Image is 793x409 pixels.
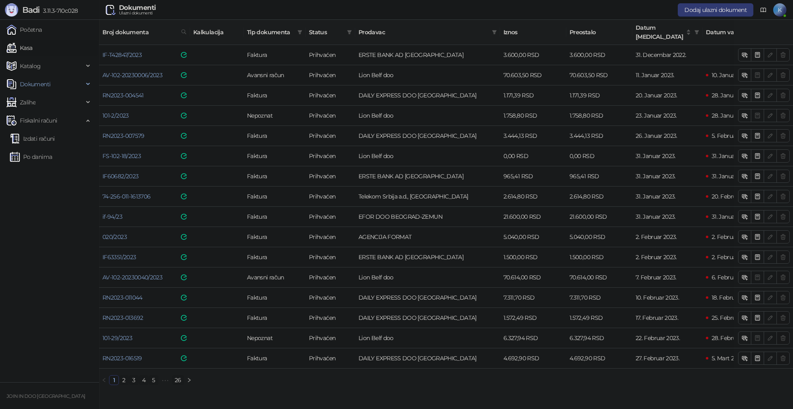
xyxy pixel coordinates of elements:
td: 70.603,50 RSD [500,65,566,85]
td: 70.603,50 RSD [566,65,632,85]
a: FS-102-18/2023 [102,152,141,160]
td: DAILY EXPRESS DOO BEOGRAD [355,85,500,106]
td: 1.500,00 RSD [500,247,566,267]
td: 22. Februar 2023. [632,328,703,348]
span: 2. Februar 2023. [712,253,753,261]
span: filter [347,30,352,35]
button: left [99,375,109,385]
td: DAILY EXPRESS DOO BEOGRAD [355,126,500,146]
td: 21.600,00 RSD [500,207,566,227]
td: Prihvaćen [306,126,355,146]
span: 5. Mart 2023. [712,355,745,362]
span: ••• [159,375,172,385]
span: filter [490,26,499,38]
span: 31. Januar 2023. [712,173,752,180]
img: e-Faktura [181,315,187,321]
a: 1 [109,376,119,385]
span: Broj dokumenta [102,28,178,37]
span: right [187,378,192,383]
td: 1.758,80 RSD [566,106,632,126]
a: IF60682/2023 [102,173,138,180]
span: 5. Februar 2023. [712,132,753,139]
div: Ulazni dokumenti [119,11,156,15]
td: Lion Belf doo [355,267,500,288]
span: 18. Februar 2023. [712,294,755,301]
td: Faktura [244,126,306,146]
img: e-Faktura [181,133,187,139]
a: 74-256-011-1613706 [102,193,150,200]
td: Prihvaćen [306,348,355,369]
td: 0,00 RSD [566,146,632,166]
td: 23. Januar 2023. [632,106,703,126]
td: Nepoznat [244,106,306,126]
td: Faktura [244,227,306,247]
td: 17. Februar 2023. [632,308,703,328]
td: 31. Januar 2023. [632,146,703,166]
th: Preostalo [566,20,632,45]
span: 10. Januar 2023. [712,71,752,79]
span: Tip dokumenta [247,28,294,37]
span: filter [492,30,497,35]
span: 28. Januar 2023. [712,112,753,119]
td: 5.040,00 RSD [500,227,566,247]
td: 1.171,39 RSD [500,85,566,106]
td: 3.600,00 RSD [500,45,566,65]
td: DAILY EXPRESS DOO BEOGRAD [355,288,500,308]
span: 31. Januar 2023. [712,152,752,160]
td: Faktura [244,348,306,369]
td: Prihvaćen [306,207,355,227]
span: Datum valute [706,28,755,37]
th: Datum prometa [632,20,703,45]
a: RN2023-007579 [102,132,145,139]
th: Prodavac [355,20,500,45]
th: Tip dokumenta [244,20,306,45]
img: e-Faktura [181,92,187,98]
span: left [102,378,107,383]
li: 2 [119,375,129,385]
th: Datum valute [703,20,773,45]
td: Prihvaćen [306,247,355,267]
td: Lion Belf doo [355,146,500,166]
td: 6.327,94 RSD [566,328,632,348]
td: 2. Februar 2023. [632,227,703,247]
li: Sledećih 5 Strana [159,375,172,385]
td: Lion Belf doo [355,328,500,348]
img: e-Faktura [181,194,187,199]
span: Dodaj ulazni dokument [684,6,747,14]
td: 7. Februar 2023. [632,267,703,288]
td: 2. Februar 2023. [632,247,703,267]
td: Prihvaćen [306,227,355,247]
span: 6. Februar 2023. [712,274,753,281]
td: 31. Januar 2023. [632,207,703,227]
td: 31. Januar 2023. [632,166,703,187]
a: 020/2023 [102,233,127,241]
td: 6.327,94 RSD [500,328,566,348]
button: right [184,375,194,385]
td: 1.572,49 RSD [566,308,632,328]
a: 5 [149,376,158,385]
td: Prihvaćen [306,45,355,65]
a: RN2023-011044 [102,294,142,301]
td: 2.614,80 RSD [500,187,566,207]
td: 26. Januar 2023. [632,126,703,146]
span: filter [297,30,302,35]
th: Kalkulacija [190,20,244,45]
a: IF-T42847/2023 [102,51,142,59]
span: 2. Februar 2023. [712,233,753,241]
a: RN2023-004541 [102,92,144,99]
img: e-Faktura [181,153,187,159]
td: 1.500,00 RSD [566,247,632,267]
button: Dodaj ulazni dokument [678,3,753,17]
td: Prihvaćen [306,85,355,106]
img: e-Faktura [181,113,187,118]
td: 11. Januar 2023. [632,65,703,85]
img: Ulazni dokumenti [106,5,116,15]
small: JOIN IN DOO [GEOGRAPHIC_DATA] [7,393,85,399]
span: Katalog [20,58,41,74]
span: 28. Februar 2023. [712,334,756,342]
span: Status [309,28,344,37]
td: Faktura [244,187,306,207]
td: 21.600,00 RSD [566,207,632,227]
span: filter [296,26,304,38]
